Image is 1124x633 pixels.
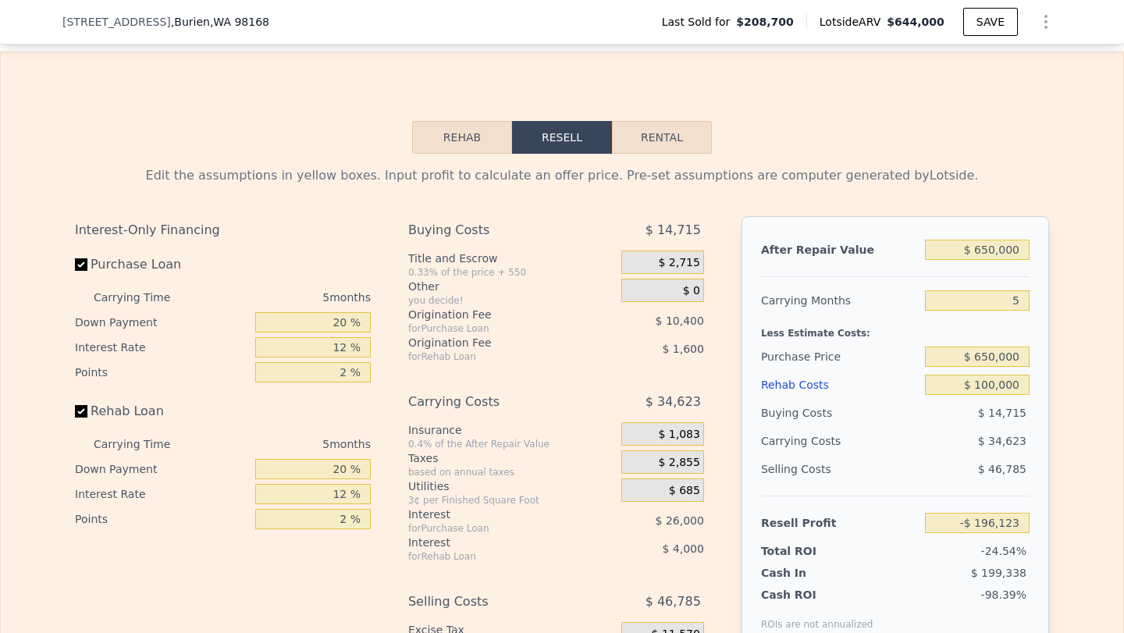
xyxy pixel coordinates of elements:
[978,435,1026,447] span: $ 34,623
[408,335,582,350] div: Origination Fee
[761,399,919,427] div: Buying Costs
[978,407,1026,419] span: $ 14,715
[75,482,249,507] div: Interest Rate
[612,121,712,154] button: Rental
[408,550,582,563] div: for Rehab Loan
[662,542,703,555] span: $ 4,000
[75,405,87,418] input: Rehab Loan
[761,371,919,399] div: Rehab Costs
[75,216,371,244] div: Interest-Only Financing
[1030,6,1062,37] button: Show Options
[761,565,859,581] div: Cash In
[408,507,582,522] div: Interest
[512,121,612,154] button: Resell
[761,543,859,559] div: Total ROI
[408,422,615,438] div: Insurance
[408,535,582,550] div: Interest
[656,514,704,527] span: $ 26,000
[75,258,87,271] input: Purchase Loan
[75,507,249,532] div: Points
[94,285,195,310] div: Carrying Time
[658,428,699,442] span: $ 1,083
[662,343,703,355] span: $ 1,600
[761,315,1030,343] div: Less Estimate Costs:
[683,284,700,298] span: $ 0
[408,279,615,294] div: Other
[761,455,919,483] div: Selling Costs
[658,456,699,470] span: $ 2,855
[761,587,873,603] div: Cash ROI
[646,588,701,616] span: $ 46,785
[75,360,249,385] div: Points
[201,432,371,457] div: 5 months
[408,350,582,363] div: for Rehab Loan
[662,14,737,30] span: Last Sold for
[761,427,859,455] div: Carrying Costs
[408,522,582,535] div: for Purchase Loan
[887,16,944,28] span: $644,000
[669,484,700,498] span: $ 685
[978,463,1026,475] span: $ 46,785
[981,589,1026,601] span: -98.39%
[408,322,582,335] div: for Purchase Loan
[761,603,873,631] div: ROIs are not annualized
[75,457,249,482] div: Down Payment
[408,466,615,478] div: based on annual taxes
[171,14,269,30] span: , Burien
[408,307,582,322] div: Origination Fee
[210,16,269,28] span: , WA 98168
[736,14,794,30] span: $208,700
[75,335,249,360] div: Interest Rate
[981,545,1026,557] span: -24.54%
[201,285,371,310] div: 5 months
[408,478,615,494] div: Utilities
[75,166,1049,185] div: Edit the assumptions in yellow boxes. Input profit to calculate an offer price. Pre-set assumptio...
[408,388,582,416] div: Carrying Costs
[408,251,615,266] div: Title and Escrow
[761,343,919,371] div: Purchase Price
[408,450,615,466] div: Taxes
[75,310,249,335] div: Down Payment
[94,432,195,457] div: Carrying Time
[646,216,701,244] span: $ 14,715
[656,315,704,327] span: $ 10,400
[408,266,615,279] div: 0.33% of the price + 550
[62,14,171,30] span: [STREET_ADDRESS]
[658,256,699,270] span: $ 2,715
[761,286,919,315] div: Carrying Months
[761,509,919,537] div: Resell Profit
[963,8,1018,36] button: SAVE
[408,438,615,450] div: 0.4% of the After Repair Value
[820,14,887,30] span: Lotside ARV
[75,251,249,279] label: Purchase Loan
[408,588,582,616] div: Selling Costs
[971,567,1026,579] span: $ 199,338
[646,388,701,416] span: $ 34,623
[75,397,249,425] label: Rehab Loan
[408,216,582,244] div: Buying Costs
[408,494,615,507] div: 3¢ per Finished Square Foot
[408,294,615,307] div: you decide!
[761,236,919,264] div: After Repair Value
[412,121,512,154] button: Rehab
